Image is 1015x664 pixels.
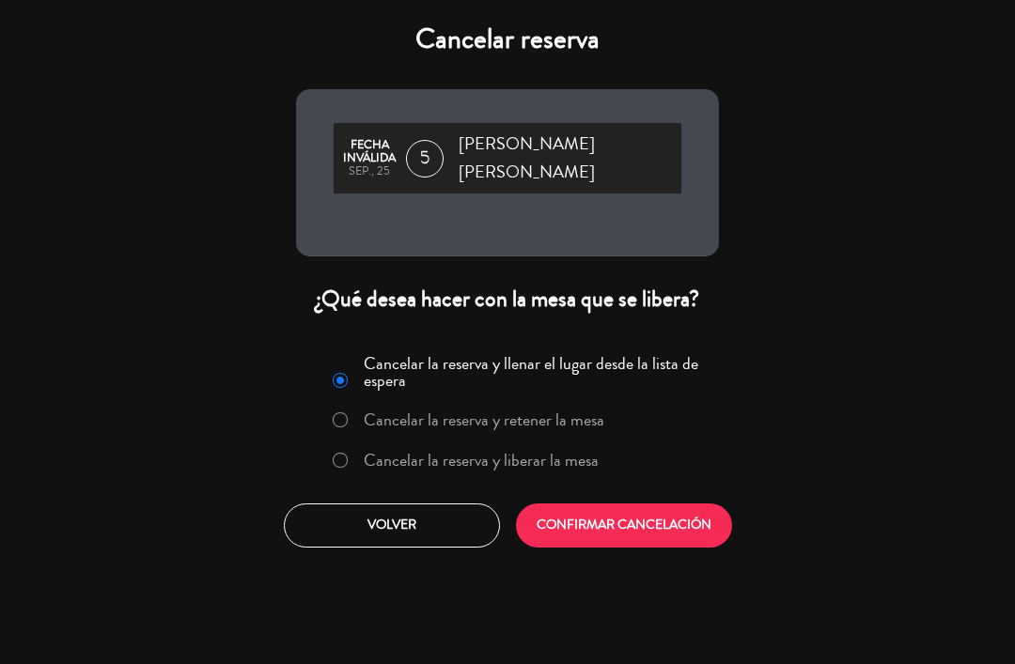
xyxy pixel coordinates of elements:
label: Cancelar la reserva y retener la mesa [364,411,604,428]
span: 5 [406,140,444,178]
label: Cancelar la reserva y llenar el lugar desde la lista de espera [364,355,708,389]
button: CONFIRMAR CANCELACIÓN [516,503,732,548]
div: sep., 25 [343,165,397,178]
div: Fecha inválida [343,139,397,165]
label: Cancelar la reserva y liberar la mesa [364,452,599,469]
div: ¿Qué desea hacer con la mesa que se libera? [296,285,719,314]
span: [PERSON_NAME] [PERSON_NAME] [459,131,681,186]
h4: Cancelar reserva [296,23,719,56]
button: Volver [284,503,500,548]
